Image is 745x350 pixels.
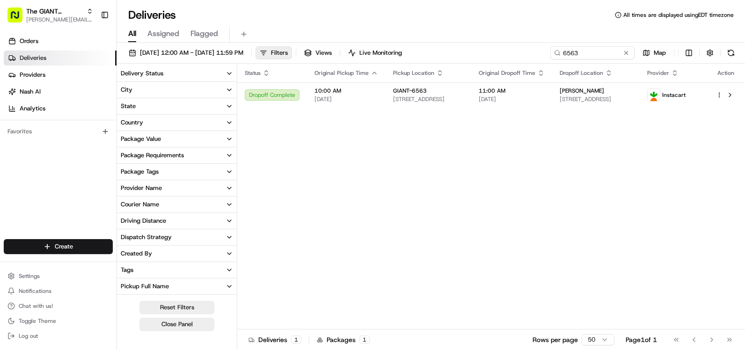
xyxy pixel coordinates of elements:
[20,37,38,45] span: Orders
[20,104,45,113] span: Analytics
[121,200,159,209] div: Courier Name
[117,246,237,262] button: Created By
[20,54,46,62] span: Deliveries
[560,87,604,95] span: [PERSON_NAME]
[647,69,669,77] span: Provider
[314,95,378,103] span: [DATE]
[393,87,427,95] span: GIANT-6563
[248,335,301,344] div: Deliveries
[121,249,152,258] div: Created By
[314,69,369,77] span: Original Pickup Time
[117,82,237,98] button: City
[638,46,670,59] button: Map
[117,262,237,278] button: Tags
[117,147,237,163] button: Package Requirements
[4,329,113,343] button: Log out
[623,11,734,19] span: All times are displayed using EDT timezone
[4,84,117,99] a: Nash AI
[66,158,113,166] a: Powered byPylon
[32,99,118,106] div: We're available if you need us!
[121,86,132,94] div: City
[9,9,28,28] img: Nash
[117,229,237,245] button: Dispatch Strategy
[19,317,56,325] span: Toggle Theme
[19,272,40,280] span: Settings
[139,301,214,314] button: Reset Filters
[121,266,133,274] div: Tags
[724,46,738,59] button: Refresh
[626,335,657,344] div: Page 1 of 1
[9,89,26,106] img: 1736555255976-a54dd68f-1ca7-489b-9aae-adbdc363a1c4
[393,95,464,103] span: [STREET_ADDRESS]
[479,69,535,77] span: Original Dropoff Time
[79,137,87,144] div: 💻
[479,87,545,95] span: 11:00 AM
[117,197,237,212] button: Courier Name
[393,69,434,77] span: Pickup Location
[19,136,72,145] span: Knowledge Base
[716,69,736,77] div: Action
[4,270,113,283] button: Settings
[6,132,75,149] a: 📗Knowledge Base
[75,132,154,149] a: 💻API Documentation
[121,233,172,241] div: Dispatch Strategy
[55,242,73,251] span: Create
[317,335,370,344] div: Packages
[121,118,143,127] div: Country
[147,28,179,39] span: Assigned
[121,69,163,78] div: Delivery Status
[128,28,136,39] span: All
[359,335,370,344] div: 1
[4,51,117,66] a: Deliveries
[479,95,545,103] span: [DATE]
[560,95,632,103] span: [STREET_ADDRESS]
[314,87,378,95] span: 10:00 AM
[9,137,17,144] div: 📗
[93,159,113,166] span: Pylon
[124,46,248,59] button: [DATE] 12:00 AM - [DATE] 11:59 PM
[550,46,635,59] input: Type to search
[4,34,117,49] a: Orders
[117,278,237,294] button: Pickup Full Name
[359,49,402,57] span: Live Monitoring
[26,7,83,16] button: The GIANT Company
[117,180,237,196] button: Provider Name
[245,69,261,77] span: Status
[256,46,292,59] button: Filters
[662,91,686,99] span: Instacart
[121,184,162,192] div: Provider Name
[4,4,97,26] button: The GIANT Company[PERSON_NAME][EMAIL_ADDRESS][DOMAIN_NAME]
[20,71,45,79] span: Providers
[140,49,243,57] span: [DATE] 12:00 AM - [DATE] 11:59 PM
[533,335,578,344] p: Rows per page
[190,28,218,39] span: Flagged
[121,151,184,160] div: Package Requirements
[315,49,332,57] span: Views
[4,67,117,82] a: Providers
[19,302,53,310] span: Chat with us!
[4,299,113,313] button: Chat with us!
[654,49,666,57] span: Map
[117,164,237,180] button: Package Tags
[121,102,136,110] div: State
[4,124,113,139] div: Favorites
[128,7,176,22] h1: Deliveries
[4,284,113,298] button: Notifications
[117,131,237,147] button: Package Value
[9,37,170,52] p: Welcome 👋
[117,213,237,229] button: Driving Distance
[24,60,154,70] input: Clear
[20,87,41,96] span: Nash AI
[117,98,237,114] button: State
[19,287,51,295] span: Notifications
[32,89,153,99] div: Start new chat
[117,66,237,81] button: Delivery Status
[26,16,93,23] button: [PERSON_NAME][EMAIL_ADDRESS][DOMAIN_NAME]
[4,314,113,328] button: Toggle Theme
[271,49,288,57] span: Filters
[117,115,237,131] button: Country
[121,217,166,225] div: Driving Distance
[121,282,169,291] div: Pickup Full Name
